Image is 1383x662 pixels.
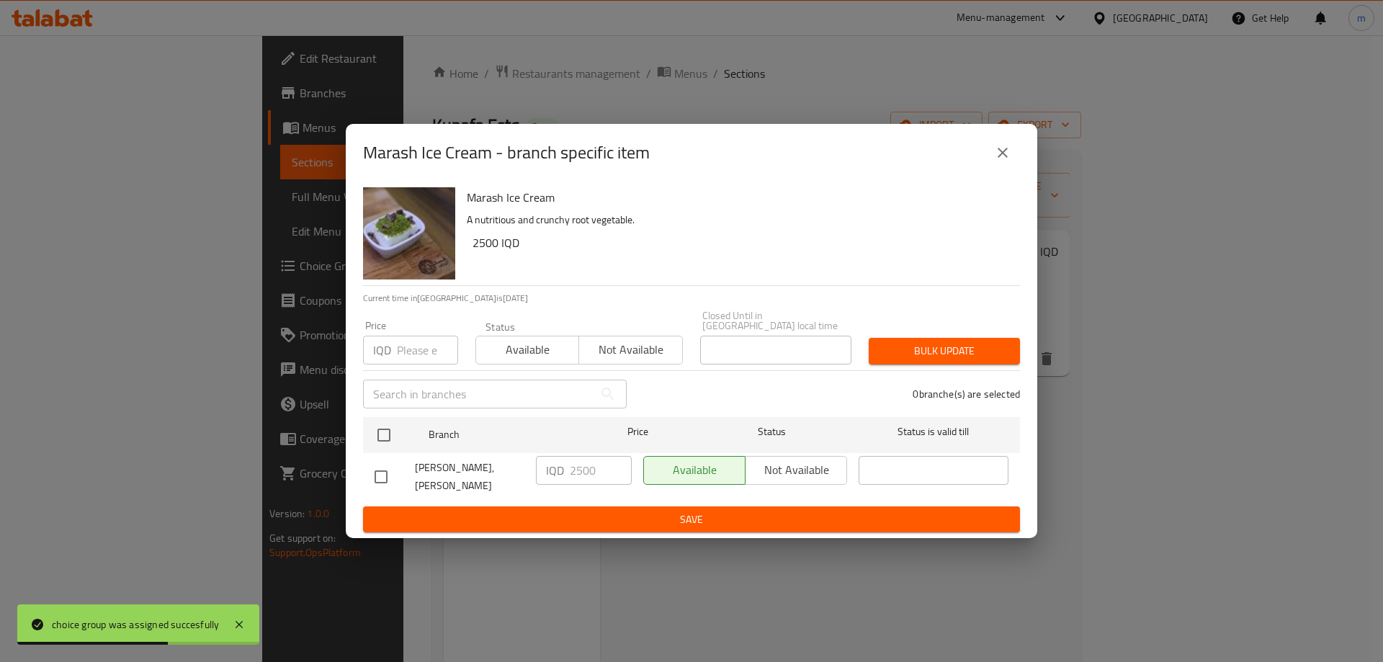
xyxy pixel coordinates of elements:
h6: 2500 IQD [473,233,1008,253]
span: Price [590,423,686,441]
p: A nutritious and crunchy root vegetable. [467,211,1008,229]
button: Save [363,506,1020,533]
h2: Marash Ice Cream - branch specific item [363,141,650,164]
span: Status [697,423,847,441]
input: Search in branches [363,380,594,408]
input: Please enter price [570,456,632,485]
span: Available [482,339,573,360]
button: Not available [578,336,682,364]
p: 0 branche(s) are selected [913,387,1020,401]
h6: Marash Ice Cream [467,187,1008,207]
input: Please enter price [397,336,458,364]
span: Bulk update [880,342,1008,360]
div: choice group was assigned succesfully [52,617,219,632]
button: Bulk update [869,338,1020,364]
button: Available [475,336,579,364]
p: IQD [373,341,391,359]
img: Marash Ice Cream [363,187,455,279]
p: Current time in [GEOGRAPHIC_DATA] is [DATE] [363,292,1020,305]
button: close [985,135,1020,170]
span: [PERSON_NAME], [PERSON_NAME] [415,459,524,495]
span: Status is valid till [859,423,1008,441]
span: Branch [429,426,578,444]
p: IQD [546,462,564,479]
span: Not available [585,339,676,360]
span: Save [375,511,1008,529]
